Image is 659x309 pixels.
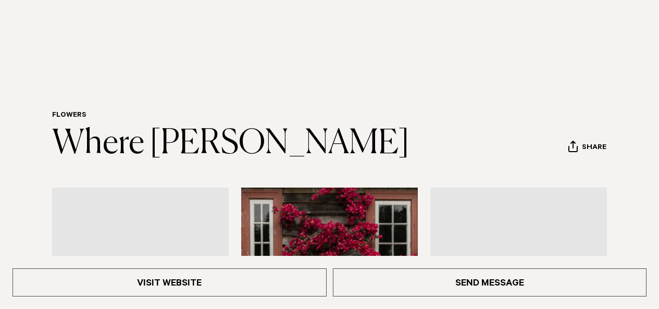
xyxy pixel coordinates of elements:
a: Send Message [333,268,647,296]
a: Where [PERSON_NAME] [52,127,409,160]
span: Share [582,143,606,153]
a: Flowers [52,112,86,120]
button: Share [568,140,607,156]
a: Visit Website [13,268,327,296]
